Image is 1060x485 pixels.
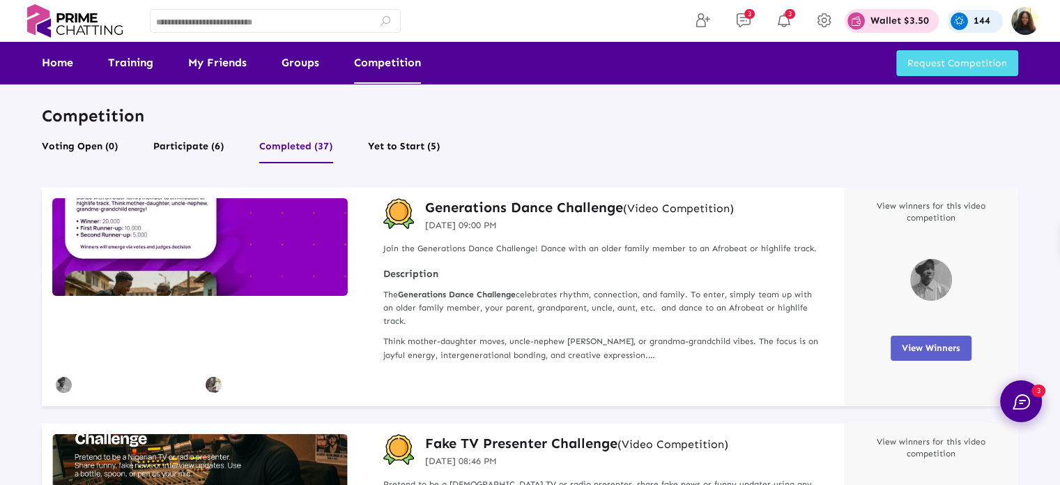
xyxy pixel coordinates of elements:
[425,198,734,216] h3: Generations Dance Challenge
[425,218,734,232] p: [DATE] 09:00 PM
[974,16,990,26] p: 144
[206,377,222,393] img: LC2S3xJp.png
[910,259,952,301] img: 68701a5c75df9738c07e6f78_1754260010868.png
[425,434,728,452] h3: Fake TV Presenter Challenge
[42,105,1018,126] p: Competition
[354,42,421,84] a: Competition
[1000,380,1042,422] button: 3
[383,243,823,255] p: Join the Generations Dance Challenge! Dance with an older family member to an Afrobeat or highlif...
[225,380,282,388] p: [PERSON_NAME]
[52,198,348,296] img: IMGWA1756411202294.jpg
[368,137,440,163] button: Yet to Start (5)
[188,42,247,84] a: My Friends
[868,200,994,224] p: View winners for this video competition
[383,268,823,281] strong: Description
[617,438,728,451] small: (Video Competition)
[425,454,728,468] p: [DATE] 08:46 PM
[259,137,333,163] button: Completed (37)
[383,434,415,465] img: competition-badge.svg
[398,290,516,299] strong: Generations Dance Challenge
[623,202,734,215] small: (Video Competition)
[383,288,823,329] p: The celebrates rhythm, connection, and family. To enter, simply team up with an older family memb...
[891,336,971,361] button: View Winners
[425,434,728,452] a: Fake TV Presenter Challenge(Video Competition)
[785,9,795,19] span: 3
[75,380,154,388] p: ABBA [PERSON_NAME]
[261,331,290,360] mat-icon: play_arrow
[383,198,415,230] img: competition-badge.svg
[744,9,755,19] span: 3
[42,137,118,163] button: Voting Open (0)
[907,57,1007,69] span: Request Competition
[868,436,994,460] p: View winners for this video competition
[1031,385,1045,397] span: 3
[42,42,73,84] a: Home
[383,335,823,361] p: Think mother-daughter moves, uncle-nephew [PERSON_NAME], or grandma-grandchild vibes. The focus i...
[56,377,72,393] img: 68701a5c75df9738c07e6f78_1754260010868.png
[108,42,153,84] a: Training
[896,50,1018,76] button: Request Competition
[1011,7,1039,35] img: img
[282,42,319,84] a: Groups
[153,137,224,163] button: Participate (6)
[870,16,929,26] p: Wallet $3.50
[1013,394,1030,410] img: chat.svg
[21,4,129,38] img: logo
[902,343,960,353] span: View Winners
[111,331,140,360] mat-icon: play_arrow
[425,198,734,216] a: Generations Dance Challenge(Video Competition)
